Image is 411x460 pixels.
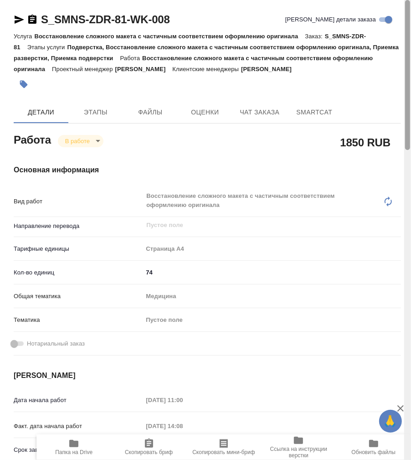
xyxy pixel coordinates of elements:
[14,33,34,40] p: Услуга
[14,422,143,431] p: Факт. дата начала работ
[27,339,85,348] span: Нотариальный заказ
[120,55,143,62] p: Работа
[14,222,143,231] p: Направление перевода
[14,268,143,277] p: Кол-во единиц
[143,419,222,433] input: Пустое поле
[172,66,241,72] p: Клиентские менеджеры
[241,66,298,72] p: [PERSON_NAME]
[27,44,67,51] p: Этапы услуги
[14,315,143,325] p: Тематика
[143,241,401,257] div: Страница А4
[14,445,143,455] p: Срок завершения работ
[143,312,401,328] div: Пустое поле
[52,66,115,72] p: Проектный менеджер
[261,434,336,460] button: Ссылка на инструкции верстки
[379,410,402,433] button: 🙏
[238,107,282,118] span: Чат заказа
[14,44,399,62] p: Подверстка, Восстановление сложного макета с частичным соответствием оформлению оригинала, Приемк...
[14,165,401,176] h4: Основная информация
[14,396,143,405] p: Дата начала работ
[14,197,143,206] p: Вид работ
[383,412,398,431] span: 🙏
[14,292,143,301] p: Общая тематика
[192,449,255,455] span: Скопировать мини-бриф
[41,13,170,26] a: S_SMNS-ZDR-81-WK-008
[14,14,25,25] button: Скопировать ссылку для ЯМессенджера
[145,220,380,231] input: Пустое поле
[143,289,401,304] div: Медицина
[14,370,401,381] h4: [PERSON_NAME]
[125,449,173,455] span: Скопировать бриф
[111,434,186,460] button: Скопировать бриф
[14,131,51,147] h2: Работа
[27,14,38,25] button: Скопировать ссылку
[340,134,390,150] h2: 1850 RUB
[128,107,172,118] span: Файлы
[34,33,305,40] p: Восстановление сложного макета с частичным соответствием оформлению оригинала
[267,446,330,459] span: Ссылка на инструкции верстки
[285,15,376,24] span: [PERSON_NAME] детали заказа
[183,107,227,118] span: Оценки
[293,107,336,118] span: SmartCat
[14,74,34,94] button: Добавить тэг
[115,66,173,72] p: [PERSON_NAME]
[19,107,63,118] span: Детали
[336,434,411,460] button: Обновить файлы
[74,107,118,118] span: Этапы
[146,315,390,325] div: Пустое поле
[58,135,103,147] div: В работе
[14,55,373,72] p: Восстановление сложного макета с частичным соответствием оформлению оригинала
[143,266,401,279] input: ✎ Введи что-нибудь
[62,137,92,145] button: В работе
[352,449,396,455] span: Обновить файлы
[14,244,143,253] p: Тарифные единицы
[186,434,261,460] button: Скопировать мини-бриф
[55,449,92,455] span: Папка на Drive
[36,434,111,460] button: Папка на Drive
[305,33,325,40] p: Заказ:
[143,393,222,407] input: Пустое поле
